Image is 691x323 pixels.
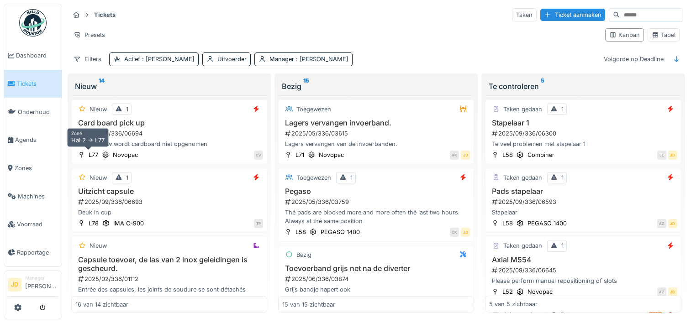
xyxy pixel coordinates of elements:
[75,119,263,127] h3: Card board pick up
[489,81,677,92] div: Te controleren
[284,198,470,206] div: 2025/05/336/03759
[489,119,677,127] h3: Stapelaar 1
[8,275,58,297] a: JD Manager[PERSON_NAME]
[540,9,605,21] div: Ticket aanmaken
[8,278,21,292] li: JD
[4,42,62,70] a: Dashboard
[113,219,144,228] div: IMA C-900
[90,173,107,182] div: Nieuw
[503,105,542,114] div: Taken gedaan
[282,119,470,127] h3: Lagers vervangen invoerband.
[502,287,513,296] div: L52
[668,151,677,160] div: JD
[450,151,459,160] div: AK
[668,287,677,297] div: JD
[113,151,138,159] div: Novopac
[17,248,58,257] span: Rapportage
[254,219,263,228] div: TP
[284,275,470,283] div: 2025/06/336/03874
[527,219,567,228] div: PEGASO 1400
[284,129,470,138] div: 2025/05/336/03615
[4,182,62,210] a: Machines
[269,55,348,63] div: Manager
[491,129,677,138] div: 2025/09/336/06300
[502,151,513,159] div: L58
[282,81,470,92] div: Bezig
[77,129,263,138] div: 2025/09/336/06694
[489,276,677,285] div: Please perform manual repositioning of slots
[561,105,564,114] div: 1
[75,208,263,217] div: Deuk in cup
[527,287,553,296] div: Novopac
[319,151,344,159] div: Novopac
[609,31,640,39] div: Kanban
[652,31,675,39] div: Tabel
[69,52,105,66] div: Filters
[77,198,263,206] div: 2025/09/336/06693
[282,187,470,196] h3: Pegaso
[489,300,538,309] div: 5 van 5 zichtbaar
[18,192,58,201] span: Machines
[75,255,263,273] h3: Capsule toevoer, de las van 2 inox geleidingen is gescheurd.
[657,219,666,228] div: AZ
[503,241,542,250] div: Taken gedaan
[4,70,62,98] a: Tickets
[461,228,470,237] div: JD
[561,241,564,250] div: 1
[25,275,58,281] div: Manager
[491,266,677,275] div: 2025/09/336/06645
[303,81,309,92] sup: 15
[350,173,353,182] div: 1
[461,151,470,160] div: JD
[4,239,62,267] a: Rapportage
[296,250,311,259] div: Bezig
[503,173,542,182] div: Taken gedaan
[17,79,58,88] span: Tickets
[90,10,119,19] strong: Tickets
[99,81,105,92] sup: 14
[282,208,470,225] div: Thé pads are blocked more and more often thé last two hours Always at thé same position
[295,151,304,159] div: L71
[75,140,263,148] div: Na ombouw wordt cardboard niet opgenomen
[15,135,58,144] span: Agenda
[75,81,264,92] div: Nieuw
[77,275,263,283] div: 2025/02/336/01112
[254,151,263,160] div: CV
[541,81,544,92] sup: 5
[69,28,109,42] div: Presets
[527,151,554,159] div: Combiner
[17,220,58,229] span: Voorraad
[18,108,58,116] span: Onderhoud
[19,9,47,36] img: Badge_color-CXgf-gQk.svg
[4,154,62,182] a: Zones
[321,228,360,236] div: PEGASO 1400
[295,228,306,236] div: L58
[126,173,128,182] div: 1
[489,140,677,148] div: Te veel problemen met stapelaar 1
[657,287,666,297] div: AZ
[126,105,128,114] div: 1
[90,241,107,250] div: Nieuw
[296,105,331,114] div: Toegewezen
[450,228,459,237] div: CK
[282,285,470,294] div: Grijs bandje hapert ook
[294,56,348,63] span: : [PERSON_NAME]
[140,56,195,63] span: : [PERSON_NAME]
[15,164,58,172] span: Zones
[668,219,677,228] div: JD
[4,210,62,239] a: Voorraad
[600,52,668,66] div: Volgorde op Deadline
[89,219,99,228] div: L78
[489,208,677,217] div: Stapelaar
[502,219,513,228] div: L58
[89,151,98,159] div: L77
[217,55,247,63] div: Uitvoerder
[512,8,537,21] div: Taken
[124,55,195,63] div: Actief
[4,98,62,126] a: Onderhoud
[489,187,677,196] h3: Pads stapelaar
[90,105,107,114] div: Nieuw
[4,126,62,154] a: Agenda
[282,264,470,273] h3: Toevoerband grijs net na de diverter
[75,300,128,309] div: 16 van 14 zichtbaar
